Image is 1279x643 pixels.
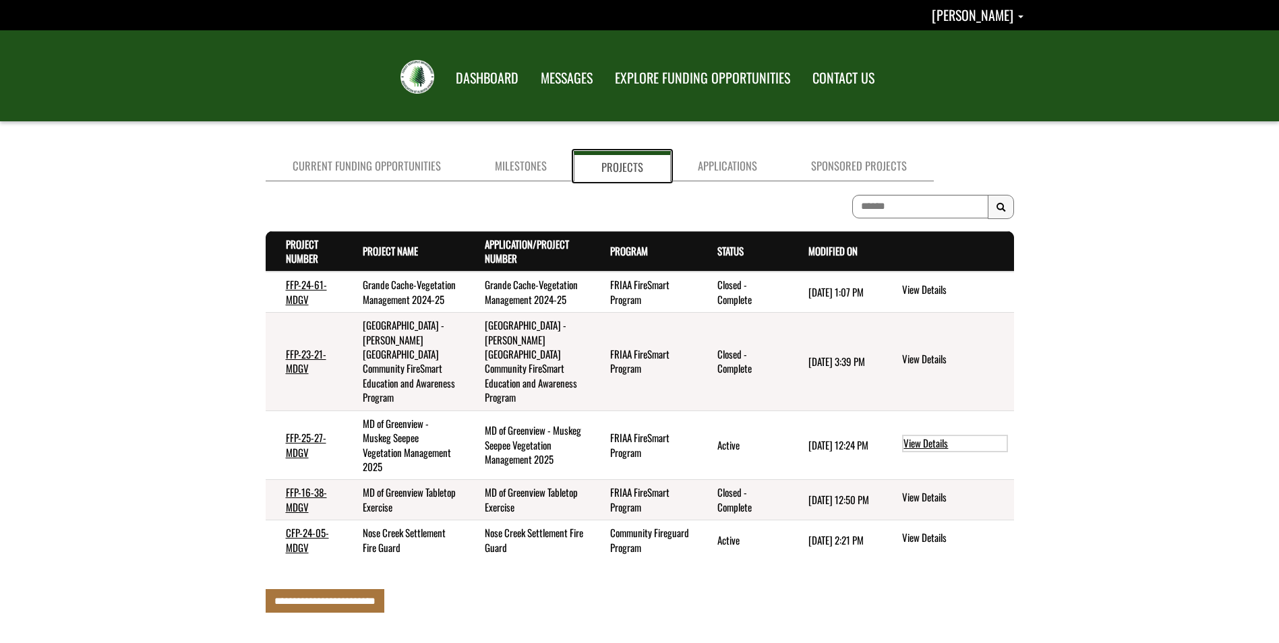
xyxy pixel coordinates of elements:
a: View details [902,352,1008,368]
td: Active [697,520,788,560]
button: Search Results [988,195,1014,219]
td: Grande Cache-Vegetation Management 2024-25 [343,272,465,312]
time: [DATE] 12:50 PM [808,492,869,507]
td: 7/26/2023 12:50 PM [788,480,880,520]
td: action menu [880,480,1013,520]
td: FFP-25-27-MDGV [266,410,343,480]
td: action menu [880,272,1013,312]
a: Sponsored Projects [784,151,934,181]
td: Nose Creek Settlement Fire Guard [343,520,465,560]
td: 9/15/2025 3:39 PM [788,313,880,411]
a: Status [717,243,744,258]
td: 9/15/2025 1:07 PM [788,272,880,312]
a: CONTACT US [802,61,885,95]
td: Nose Creek Settlement Fire Guard [465,520,590,560]
td: FRIAA FireSmart Program [590,272,697,312]
time: [DATE] 2:21 PM [808,532,864,547]
a: Project Number [286,237,318,266]
td: action menu [880,313,1013,411]
a: Wayne Brown [932,5,1023,25]
a: Modified On [808,243,858,258]
a: FFP-24-61-MDGV [286,277,327,306]
td: Closed - Complete [697,480,788,520]
a: View details [902,435,1008,452]
nav: Main Navigation [444,57,885,95]
td: MD of Greenview Tabletop Exercise [343,480,465,520]
td: Closed - Complete [697,313,788,411]
td: Greenview - Sturgeon Heights Community FireSmart Education and Awareness Program [343,313,465,411]
td: MD of Greenview Tabletop Exercise [465,480,590,520]
input: To search on partial text, use the asterisk (*) wildcard character. [852,195,988,218]
td: MD of Greenview - Muskeg Seepee Vegetation Management 2025 [465,410,590,480]
a: Program [610,243,648,258]
th: Actions [880,231,1013,272]
td: FFP-16-38-MDGV [266,480,343,520]
td: 8/11/2025 2:21 PM [788,520,880,560]
td: Grande Cache-Vegetation Management 2024-25 [465,272,590,312]
a: View details [902,530,1008,547]
td: FRIAA FireSmart Program [590,313,697,411]
a: MESSAGES [531,61,603,95]
a: Application/Project Number [485,237,569,266]
a: Milestones [468,151,574,181]
td: Greenview - Sturgeon Heights Community FireSmart Education and Awareness Program [465,313,590,411]
time: [DATE] 3:39 PM [808,354,865,369]
td: MD of Greenview - Muskeg Seepee Vegetation Management 2025 [343,410,465,480]
td: 7/11/2025 12:24 PM [788,410,880,480]
td: Community Fireguard Program [590,520,697,560]
td: action menu [880,520,1013,560]
td: CFP-24-05-MDGV [266,520,343,560]
a: Applications [671,151,784,181]
td: Active [697,410,788,480]
a: Projects [574,151,671,181]
a: Project Name [363,243,418,258]
td: FFP-23-21-MDGV [266,313,343,411]
a: View details [902,282,1008,299]
td: FRIAA FireSmart Program [590,480,697,520]
time: [DATE] 1:07 PM [808,284,864,299]
a: View details [902,490,1008,506]
a: CFP-24-05-MDGV [286,525,329,554]
a: FFP-16-38-MDGV [286,485,327,514]
a: FFP-23-21-MDGV [286,346,326,375]
td: FRIAA FireSmart Program [590,410,697,480]
td: action menu [880,410,1013,480]
td: FFP-24-61-MDGV [266,272,343,312]
td: Closed - Complete [697,272,788,312]
span: [PERSON_NAME] [932,5,1013,25]
time: [DATE] 12:24 PM [808,437,868,452]
a: EXPLORE FUNDING OPPORTUNITIES [605,61,800,95]
img: FRIAA Submissions Portal [400,60,434,94]
a: FFP-25-27-MDGV [286,430,326,459]
a: DASHBOARD [446,61,529,95]
a: Current Funding Opportunities [266,151,468,181]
